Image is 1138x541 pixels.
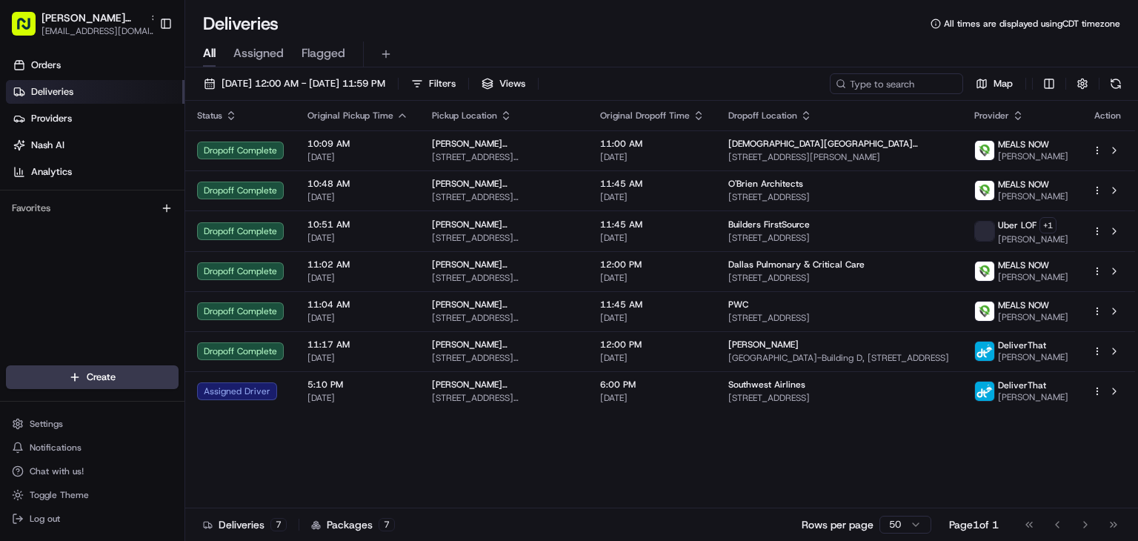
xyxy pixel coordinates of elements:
[998,339,1046,351] span: DeliverThat
[728,232,951,244] span: [STREET_ADDRESS]
[6,508,179,529] button: Log out
[222,77,385,90] span: [DATE] 12:00 AM - [DATE] 11:59 PM
[307,272,408,284] span: [DATE]
[728,138,951,150] span: [DEMOGRAPHIC_DATA][GEOGRAPHIC_DATA][PERSON_NAME]
[6,461,179,482] button: Chat with us!
[432,110,497,122] span: Pickup Location
[975,181,994,200] img: melas_now_logo.png
[998,150,1068,162] span: [PERSON_NAME]
[998,219,1036,231] span: Uber LOF
[31,59,61,72] span: Orders
[6,53,184,77] a: Orders
[6,160,184,184] a: Analytics
[432,379,576,391] span: [PERSON_NAME][GEOGRAPHIC_DATA]
[30,513,60,525] span: Log out
[802,517,874,532] p: Rows per page
[307,178,408,190] span: 10:48 AM
[728,219,810,230] span: Builders FirstSource
[975,382,994,401] img: profile_deliverthat_partner.png
[998,271,1068,283] span: [PERSON_NAME]
[31,139,64,152] span: Nash AI
[307,232,408,244] span: [DATE]
[432,191,576,203] span: [STREET_ADDRESS][PERSON_NAME]
[998,190,1068,202] span: [PERSON_NAME]
[600,339,705,351] span: 12:00 PM
[203,517,287,532] div: Deliveries
[969,73,1019,94] button: Map
[203,44,216,62] span: All
[728,259,865,270] span: Dallas Pulmonary & Critical Care
[728,191,951,203] span: [STREET_ADDRESS]
[31,165,72,179] span: Analytics
[998,391,1068,403] span: [PERSON_NAME]
[30,442,81,454] span: Notifications
[6,485,179,505] button: Toggle Theme
[432,299,576,311] span: [PERSON_NAME][GEOGRAPHIC_DATA]
[6,6,153,42] button: [PERSON_NAME][GEOGRAPHIC_DATA][EMAIL_ADDRESS][DOMAIN_NAME]
[830,73,963,94] input: Type to search
[600,312,705,324] span: [DATE]
[600,272,705,284] span: [DATE]
[975,342,994,361] img: profile_deliverthat_partner.png
[998,259,1049,271] span: MEALS NOW
[998,379,1046,391] span: DeliverThat
[975,262,994,281] img: melas_now_logo.png
[379,518,395,531] div: 7
[307,151,408,163] span: [DATE]
[307,379,408,391] span: 5:10 PM
[728,110,797,122] span: Dropoff Location
[6,365,179,389] button: Create
[998,299,1049,311] span: MEALS NOW
[432,339,576,351] span: [PERSON_NAME][GEOGRAPHIC_DATA]
[41,10,144,25] button: [PERSON_NAME][GEOGRAPHIC_DATA]
[197,110,222,122] span: Status
[975,141,994,160] img: melas_now_logo.png
[307,259,408,270] span: 11:02 AM
[432,392,576,404] span: [STREET_ADDRESS][PERSON_NAME]
[31,85,73,99] span: Deliveries
[307,110,393,122] span: Original Pickup Time
[600,379,705,391] span: 6:00 PM
[432,151,576,163] span: [STREET_ADDRESS][PERSON_NAME]
[311,517,395,532] div: Packages
[307,312,408,324] span: [DATE]
[30,465,84,477] span: Chat with us!
[600,392,705,404] span: [DATE]
[432,219,576,230] span: [PERSON_NAME][GEOGRAPHIC_DATA]
[307,392,408,404] span: [DATE]
[432,138,576,150] span: [PERSON_NAME][GEOGRAPHIC_DATA]
[270,518,287,531] div: 7
[432,272,576,284] span: [STREET_ADDRESS][PERSON_NAME]
[600,219,705,230] span: 11:45 AM
[197,73,392,94] button: [DATE] 12:00 AM - [DATE] 11:59 PM
[728,312,951,324] span: [STREET_ADDRESS]
[87,371,116,384] span: Create
[31,112,72,125] span: Providers
[41,25,160,37] button: [EMAIL_ADDRESS][DOMAIN_NAME]
[728,339,799,351] span: [PERSON_NAME]
[600,191,705,203] span: [DATE]
[994,77,1013,90] span: Map
[600,232,705,244] span: [DATE]
[432,312,576,324] span: [STREET_ADDRESS][PERSON_NAME]
[600,110,690,122] span: Original Dropoff Time
[998,139,1049,150] span: MEALS NOW
[429,77,456,90] span: Filters
[6,133,184,157] a: Nash AI
[307,219,408,230] span: 10:51 AM
[307,352,408,364] span: [DATE]
[998,311,1068,323] span: [PERSON_NAME]
[600,138,705,150] span: 11:00 AM
[1105,73,1126,94] button: Refresh
[6,414,179,434] button: Settings
[728,151,951,163] span: [STREET_ADDRESS][PERSON_NAME]
[949,517,999,532] div: Page 1 of 1
[302,44,345,62] span: Flagged
[6,196,179,220] div: Favorites
[6,437,179,458] button: Notifications
[998,233,1068,245] span: [PERSON_NAME]
[600,352,705,364] span: [DATE]
[432,352,576,364] span: [STREET_ADDRESS][PERSON_NAME]
[307,299,408,311] span: 11:04 AM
